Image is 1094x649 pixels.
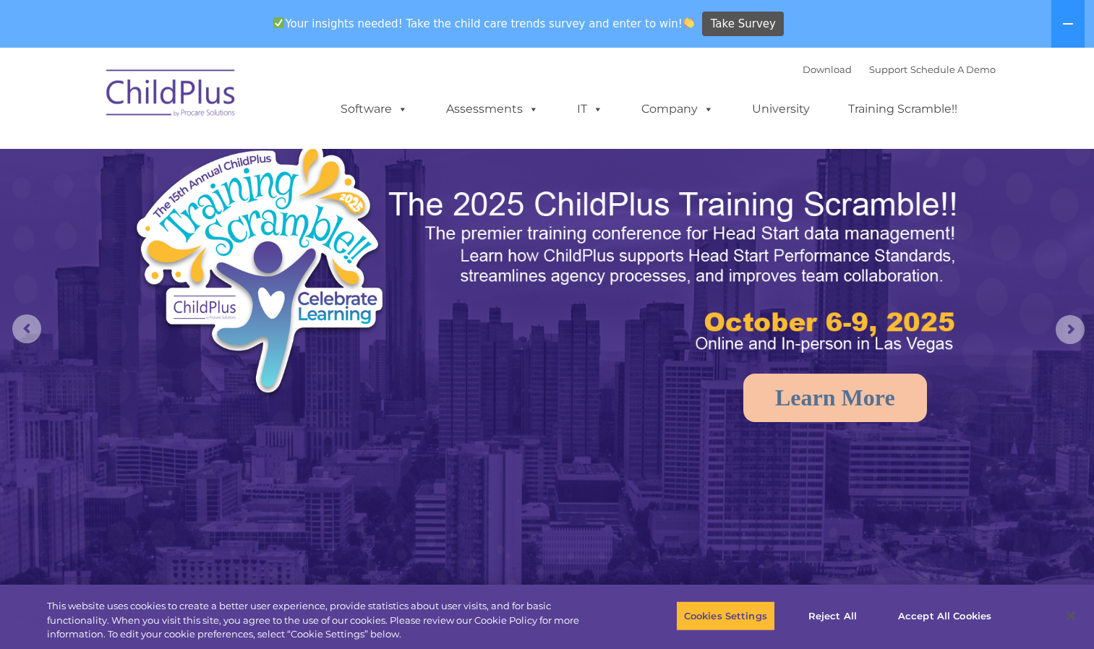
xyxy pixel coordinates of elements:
[563,95,617,124] a: IT
[803,64,996,75] font: |
[787,601,878,631] button: Reject All
[627,95,728,124] a: Company
[268,9,701,38] span: Your insights needed! Take the child care trends survey and enter to win!
[432,95,553,124] a: Assessments
[711,12,776,37] span: Take Survey
[702,12,784,37] a: Take Survey
[738,95,824,124] a: University
[326,95,422,124] a: Software
[683,17,694,28] img: 👏
[869,64,907,75] a: Support
[910,64,996,75] a: Schedule A Demo
[890,601,999,631] button: Accept All Cookies
[99,59,244,132] img: ChildPlus by Procare Solutions
[803,64,852,75] a: Download
[743,374,927,422] a: Learn More
[676,601,775,631] button: Cookies Settings
[201,155,262,166] span: Phone number
[201,95,245,106] span: Last name
[47,599,602,642] div: This website uses cookies to create a better user experience, provide statistics about user visit...
[834,95,972,124] a: Training Scramble!!
[273,17,284,28] img: ✅
[1055,600,1087,632] button: Close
